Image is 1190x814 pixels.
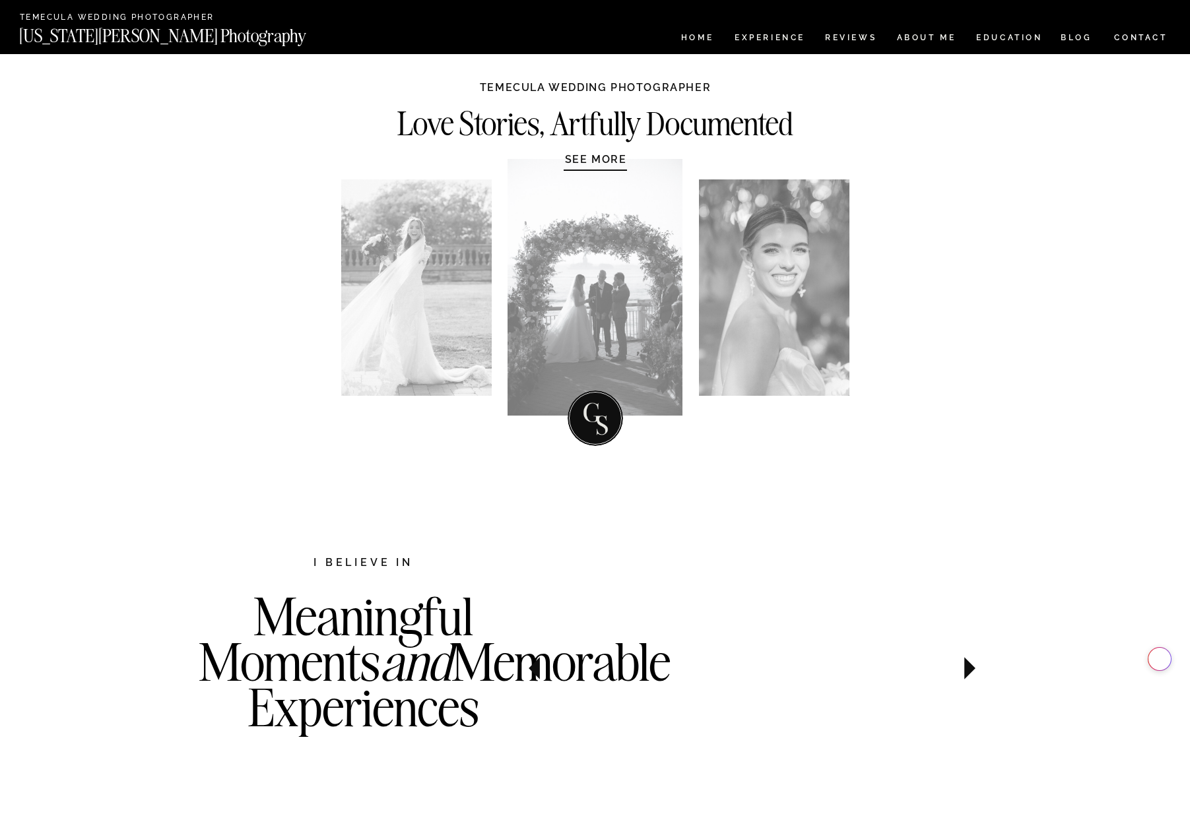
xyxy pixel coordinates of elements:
a: Temecula Wedding Photographer [20,13,290,23]
a: EDUCATION [975,34,1044,45]
a: REVIEWS [825,34,875,45]
a: ABOUT ME [896,34,956,45]
a: CONTACT [1113,30,1168,45]
a: Experience [735,34,804,45]
a: HOME [678,34,716,45]
a: BLOG [1061,34,1092,45]
i: and [380,629,451,694]
a: [US_STATE][PERSON_NAME] Photography [19,27,350,38]
a: SEE MORE [533,152,659,166]
h1: Temecula Wedding Photographer [472,80,719,100]
h2: Love Stories, Artfully Documented [369,109,822,135]
h3: Meaningful Moments Memorable Experiences [199,594,529,784]
h2: I believe in [244,555,483,573]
